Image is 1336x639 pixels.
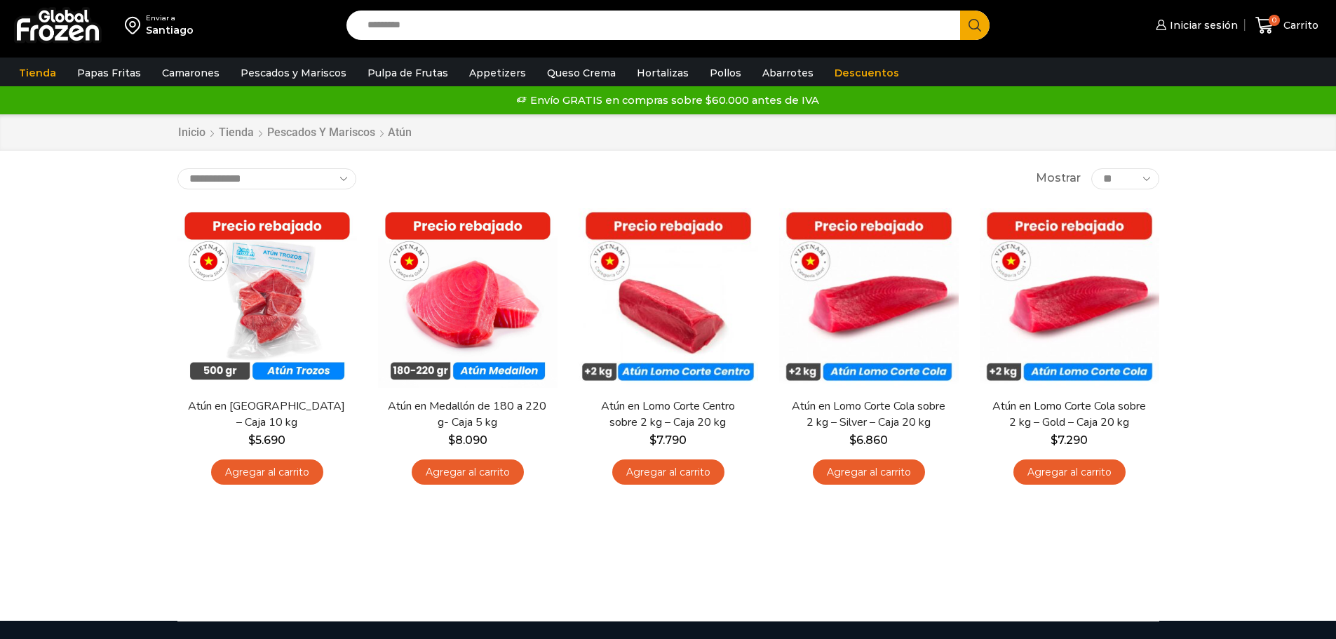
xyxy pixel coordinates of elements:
bdi: 6.860 [849,433,888,447]
a: 0 Carrito [1252,9,1322,42]
a: Tienda [12,60,63,86]
span: $ [1051,433,1058,447]
span: $ [649,433,656,447]
bdi: 8.090 [448,433,487,447]
a: Agregar al carrito: “Atún en Trozos - Caja 10 kg” [211,459,323,485]
a: Tienda [218,125,255,141]
a: Atún en Medallón de 180 a 220 g- Caja 5 kg [386,398,548,431]
span: Mostrar [1036,170,1081,187]
a: Atún en Lomo Corte Centro sobre 2 kg – Caja 20 kg [587,398,748,431]
a: Atún en Lomo Corte Cola sobre 2 kg – Silver – Caja 20 kg [788,398,949,431]
span: $ [849,433,856,447]
img: address-field-icon.svg [125,13,146,37]
a: Agregar al carrito: “Atún en Lomo Corte Centro sobre 2 kg - Caja 20 kg” [612,459,724,485]
bdi: 7.790 [649,433,687,447]
a: Hortalizas [630,60,696,86]
select: Pedido de la tienda [177,168,356,189]
bdi: 7.290 [1051,433,1088,447]
a: Iniciar sesión [1152,11,1238,39]
bdi: 5.690 [248,433,285,447]
a: Pollos [703,60,748,86]
button: Search button [960,11,990,40]
a: Camarones [155,60,227,86]
span: $ [248,433,255,447]
nav: Breadcrumb [177,125,412,141]
a: Pescados y Mariscos [266,125,376,141]
span: Carrito [1280,18,1318,32]
span: Iniciar sesión [1166,18,1238,32]
a: Agregar al carrito: “Atún en Medallón de 180 a 220 g- Caja 5 kg” [412,459,524,485]
a: Atún en [GEOGRAPHIC_DATA] – Caja 10 kg [186,398,347,431]
div: Enviar a [146,13,194,23]
a: Queso Crema [540,60,623,86]
a: Descuentos [828,60,906,86]
a: Inicio [177,125,206,141]
a: Appetizers [462,60,533,86]
a: Papas Fritas [70,60,148,86]
div: Santiago [146,23,194,37]
a: Abarrotes [755,60,821,86]
h1: Atún [388,126,412,139]
a: Agregar al carrito: “Atún en Lomo Corte Cola sobre 2 kg - Silver - Caja 20 kg” [813,459,925,485]
span: $ [448,433,455,447]
a: Agregar al carrito: “Atún en Lomo Corte Cola sobre 2 kg - Gold – Caja 20 kg” [1013,459,1126,485]
a: Pescados y Mariscos [234,60,353,86]
span: 0 [1269,15,1280,26]
a: Atún en Lomo Corte Cola sobre 2 kg – Gold – Caja 20 kg [988,398,1149,431]
a: Pulpa de Frutas [360,60,455,86]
